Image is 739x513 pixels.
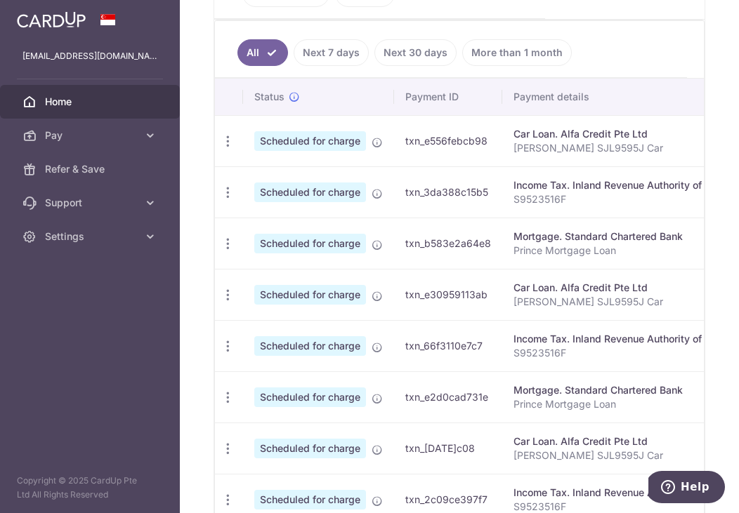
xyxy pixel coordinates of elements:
span: Status [254,90,285,104]
span: Settings [45,229,138,244]
span: Scheduled for charge [254,131,366,151]
p: [EMAIL_ADDRESS][DOMAIN_NAME] [22,49,157,63]
iframe: Opens a widget where you can find more information [648,471,725,506]
td: txn_e2d0cad731e [394,371,502,422]
span: Scheduled for charge [254,336,366,356]
span: Scheduled for charge [254,490,366,509]
span: Support [45,196,138,210]
a: Next 30 days [374,39,457,66]
td: txn_66f3110e7c7 [394,320,502,371]
td: txn_3da388c15b5 [394,166,502,218]
td: txn_e30959113ab [394,269,502,320]
span: Scheduled for charge [254,182,366,202]
span: Scheduled for charge [254,234,366,253]
th: Payment ID [394,79,502,115]
span: Home [45,95,138,109]
span: Scheduled for charge [254,285,366,305]
span: Scheduled for charge [254,439,366,458]
td: txn_e556febcb98 [394,115,502,166]
span: Pay [45,128,138,142]
img: CardUp [17,11,86,28]
a: More than 1 month [462,39,572,66]
a: Next 7 days [294,39,369,66]
td: txn_[DATE]c08 [394,422,502,474]
span: Refer & Save [45,162,138,176]
td: txn_b583e2a64e8 [394,218,502,269]
a: All [237,39,288,66]
span: Scheduled for charge [254,387,366,407]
